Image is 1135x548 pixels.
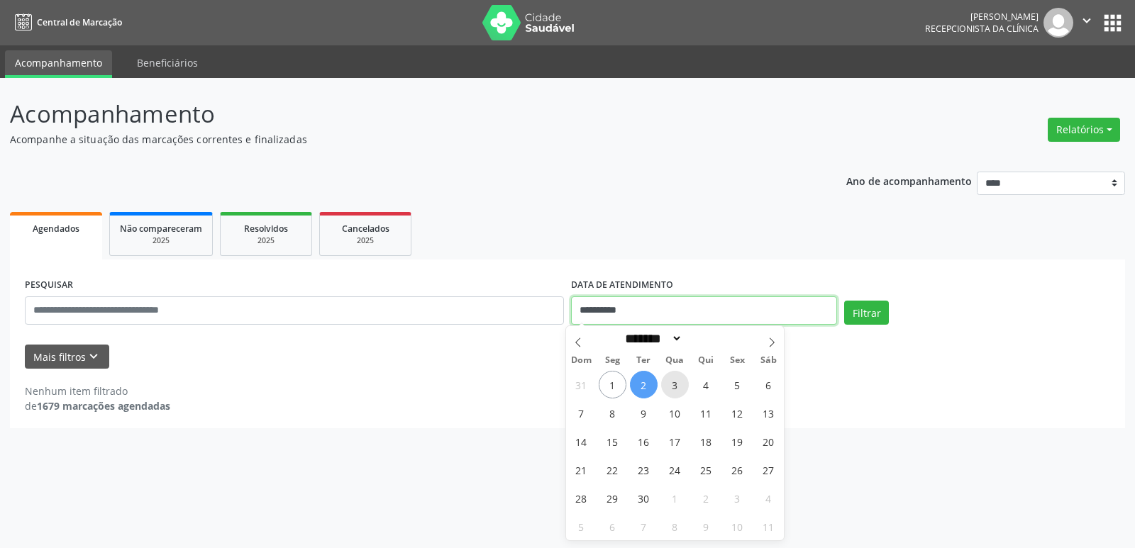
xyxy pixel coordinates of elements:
[692,427,720,455] span: Setembro 18, 2025
[755,513,782,540] span: Outubro 11, 2025
[567,427,595,455] span: Setembro 14, 2025
[755,399,782,427] span: Setembro 13, 2025
[33,223,79,235] span: Agendados
[1043,8,1073,38] img: img
[621,331,683,346] select: Month
[599,371,626,398] span: Setembro 1, 2025
[566,356,597,365] span: Dom
[753,356,784,365] span: Sáb
[661,484,689,512] span: Outubro 1, 2025
[571,274,673,296] label: DATA DE ATENDIMENTO
[661,371,689,398] span: Setembro 3, 2025
[755,371,782,398] span: Setembro 6, 2025
[630,484,658,512] span: Setembro 30, 2025
[724,371,751,398] span: Setembro 5, 2025
[659,356,690,365] span: Qua
[599,456,626,483] span: Setembro 22, 2025
[724,513,751,540] span: Outubro 10, 2025
[231,235,301,246] div: 2025
[630,371,658,398] span: Setembro 2, 2025
[86,349,101,364] i: keyboard_arrow_down
[755,484,782,512] span: Outubro 4, 2025
[120,235,202,246] div: 2025
[567,456,595,483] span: Setembro 21, 2025
[1079,13,1095,28] i: 
[25,384,170,398] div: Nenhum item filtrado
[244,223,288,235] span: Resolvidos
[567,484,595,512] span: Setembro 28, 2025
[661,513,689,540] span: Outubro 8, 2025
[25,274,73,296] label: PESQUISAR
[597,356,628,365] span: Seg
[37,16,122,28] span: Central de Marcação
[599,484,626,512] span: Setembro 29, 2025
[755,456,782,483] span: Setembro 27, 2025
[127,50,208,75] a: Beneficiários
[724,399,751,427] span: Setembro 12, 2025
[724,427,751,455] span: Setembro 19, 2025
[692,484,720,512] span: Outubro 2, 2025
[120,223,202,235] span: Não compareceram
[846,172,972,189] p: Ano de acompanhamento
[692,456,720,483] span: Setembro 25, 2025
[5,50,112,78] a: Acompanhamento
[925,11,1039,23] div: [PERSON_NAME]
[25,345,109,369] button: Mais filtroskeyboard_arrow_down
[630,399,658,427] span: Setembro 9, 2025
[692,399,720,427] span: Setembro 11, 2025
[692,513,720,540] span: Outubro 9, 2025
[599,399,626,427] span: Setembro 8, 2025
[724,456,751,483] span: Setembro 26, 2025
[630,427,658,455] span: Setembro 16, 2025
[567,399,595,427] span: Setembro 7, 2025
[682,331,729,346] input: Year
[567,371,595,398] span: Agosto 31, 2025
[755,427,782,455] span: Setembro 20, 2025
[630,456,658,483] span: Setembro 23, 2025
[342,223,389,235] span: Cancelados
[925,23,1039,35] span: Recepcionista da clínica
[724,484,751,512] span: Outubro 3, 2025
[330,235,401,246] div: 2025
[567,513,595,540] span: Outubro 5, 2025
[599,427,626,455] span: Setembro 15, 2025
[10,11,122,34] a: Central de Marcação
[1100,11,1125,35] button: apps
[25,398,170,413] div: de
[1073,8,1100,38] button: 
[630,513,658,540] span: Outubro 7, 2025
[661,456,689,483] span: Setembro 24, 2025
[692,371,720,398] span: Setembro 4, 2025
[10,96,790,132] p: Acompanhamento
[690,356,721,365] span: Qui
[628,356,659,365] span: Ter
[599,513,626,540] span: Outubro 6, 2025
[661,427,689,455] span: Setembro 17, 2025
[844,301,889,325] button: Filtrar
[1048,118,1120,142] button: Relatórios
[37,399,170,413] strong: 1679 marcações agendadas
[661,399,689,427] span: Setembro 10, 2025
[10,132,790,147] p: Acompanhe a situação das marcações correntes e finalizadas
[721,356,753,365] span: Sex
